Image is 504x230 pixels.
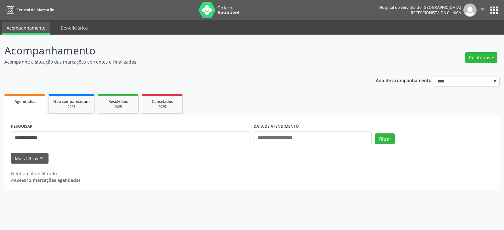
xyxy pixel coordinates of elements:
[11,170,81,177] div: Nenhum item filtrado
[14,99,35,104] span: Agendados
[16,177,81,183] strong: 346912 marcações agendadas
[4,59,351,65] p: Acompanhe a situação das marcações correntes e finalizadas
[254,122,299,132] label: DATA DE ATENDIMENTO
[11,122,32,132] label: PESQUISAR
[2,22,50,35] a: Acompanhamento
[53,99,90,104] span: Não compareceram
[146,104,178,109] div: 2025
[53,104,90,109] div: 2025
[463,3,477,17] img: img
[16,7,54,13] span: Central de Marcação
[465,52,497,63] button: Relatórios
[4,5,54,15] a: Central de Marcação
[379,5,461,10] div: Hospital do Servidor do [GEOGRAPHIC_DATA]
[489,5,500,16] button: apps
[477,3,489,17] button: 
[4,43,351,59] p: Acompanhamento
[411,10,461,15] span: Recepcionista da clínica
[11,177,81,183] div: de
[108,99,128,104] span: Resolvidos
[376,76,432,84] p: Ano de acompanhamento
[479,6,486,13] i: 
[56,22,92,33] a: Beneficiários
[11,153,49,164] button: Mais filtroskeyboard_arrow_down
[38,155,45,162] i: keyboard_arrow_down
[152,99,173,104] span: Cancelados
[375,133,395,144] button: Filtrar
[102,104,134,109] div: 2025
